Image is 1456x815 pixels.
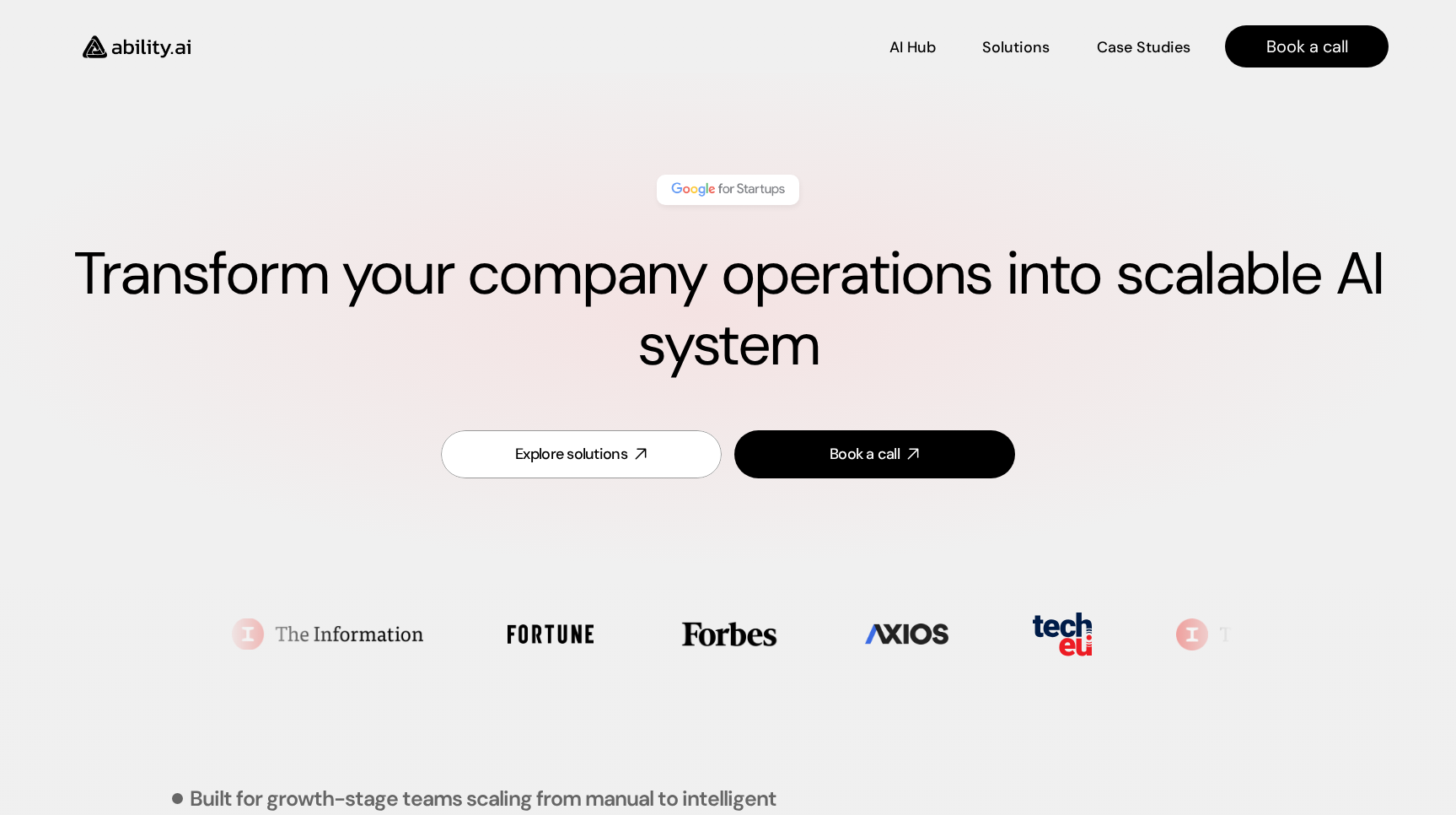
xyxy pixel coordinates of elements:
[1225,25,1389,67] a: Book a call
[1097,37,1190,58] p: Case Studies
[830,444,900,465] div: Book a call
[982,32,1050,62] a: Solutions
[982,37,1050,58] p: Solutions
[441,430,722,478] a: Explore solutions
[734,430,1015,478] a: Book a call
[889,37,936,58] p: AI Hub
[889,32,936,62] a: AI Hub
[515,444,627,465] div: Explore solutions
[1096,32,1191,62] a: Case Studies
[1266,35,1348,58] p: Book a call
[190,788,776,809] p: Built for growth-stage teams scaling from manual to intelligent
[67,239,1389,381] h1: Transform your company operations into scalable AI system
[214,25,1389,67] nav: Main navigation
